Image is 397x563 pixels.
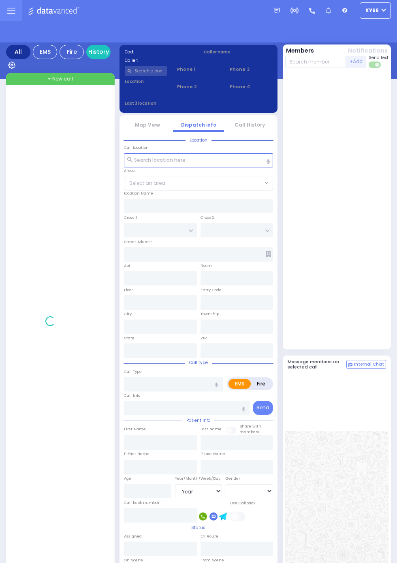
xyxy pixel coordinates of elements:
[201,215,215,220] label: Cross 2
[182,417,214,423] span: Patient info
[124,168,135,174] label: Areas
[86,45,111,59] a: History
[124,215,137,220] label: Cross 1
[124,153,273,168] input: Search location here
[125,57,194,63] label: Caller:
[239,423,261,429] small: Share with
[6,45,30,59] div: All
[47,75,73,83] span: + New call
[201,426,222,432] label: Last Name
[124,369,142,375] label: Call Type
[175,476,222,481] div: Year/Month/Week/Day
[187,525,209,531] span: Status
[125,100,199,106] label: Last 3 location
[129,180,165,187] span: Select an area
[348,363,352,367] img: comment-alt.png
[135,121,160,128] a: Map View
[125,66,167,76] input: Search a contact
[124,145,149,150] label: Call Location
[201,557,224,563] label: From Scene
[186,137,211,143] span: Location
[201,335,207,341] label: ZIP
[124,311,132,317] label: City
[360,2,391,19] button: ky68
[235,121,265,128] a: Call History
[124,476,131,481] label: Age
[60,45,84,59] div: Fire
[274,8,280,14] img: message.svg
[124,190,153,196] label: Location Name
[253,401,273,415] button: Send
[181,121,216,128] a: Dispatch info
[124,239,153,245] label: Street Address
[201,287,222,293] label: Entry Code
[288,359,347,370] h5: Message members on selected call
[201,263,212,269] label: Room
[28,6,82,16] img: Logo
[201,533,218,539] label: En Route
[239,429,259,434] span: members
[230,83,272,90] span: Phone 4
[201,451,225,457] label: P Last Name
[250,379,272,389] label: Fire
[230,66,272,73] span: Phone 3
[354,362,384,367] span: Internal Chat
[177,66,220,73] span: Phone 1
[125,49,194,55] label: Cad:
[230,500,255,506] label: Use Callback
[226,476,240,481] label: Gender
[285,56,346,68] input: Search member
[124,426,146,432] label: First Name
[185,360,212,366] span: Call type
[124,533,142,539] label: Assigned
[369,55,388,61] span: Send text
[124,500,160,506] label: Call back number
[124,263,130,269] label: Apt
[201,311,219,317] label: Township
[369,61,382,69] label: Turn off text
[266,251,271,257] span: Other building occupants
[124,335,134,341] label: State
[346,360,386,369] button: Internal Chat
[228,379,251,389] label: EMS
[286,47,314,55] button: Members
[124,557,143,563] label: On Scene
[124,451,149,457] label: P First Name
[177,83,220,90] span: Phone 2
[365,7,379,14] span: ky68
[348,47,388,55] button: Notifications
[204,49,273,55] label: Caller name
[125,78,167,85] label: Location
[33,45,57,59] div: EMS
[124,393,140,398] label: Call Info
[124,287,133,293] label: Floor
